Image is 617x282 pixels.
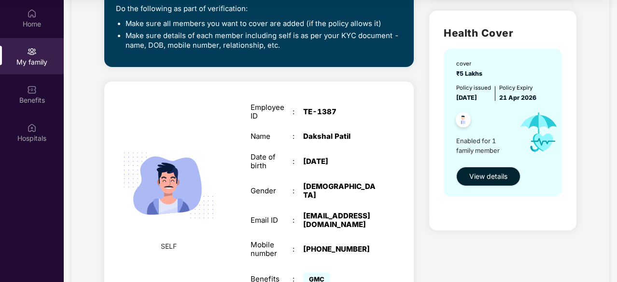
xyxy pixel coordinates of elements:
img: svg+xml;base64,PHN2ZyBpZD0iSG9zcGl0YWxzIiB4bWxucz0iaHR0cDovL3d3dy53My5vcmcvMjAwMC9zdmciIHdpZHRoPS... [27,123,37,133]
img: svg+xml;base64,PHN2ZyBpZD0iSG9tZSIgeG1sbnM9Imh0dHA6Ly93d3cudzMub3JnLzIwMDAvc3ZnIiB3aWR0aD0iMjAiIG... [27,9,37,18]
div: Email ID [251,216,293,225]
div: Mobile number [251,241,293,258]
img: svg+xml;base64,PHN2ZyB4bWxucz0iaHR0cDovL3d3dy53My5vcmcvMjAwMC9zdmciIHdpZHRoPSIyMjQiIGhlaWdodD0iMT... [112,130,224,241]
div: : [293,245,303,254]
li: Make sure details of each member including self is as per your KYC document - name, DOB, mobile n... [126,31,402,50]
div: Dakshal Patil [303,132,377,141]
div: [DEMOGRAPHIC_DATA] [303,182,377,200]
div: Employee ID [251,103,293,121]
span: View details [469,171,507,182]
div: Policy Expiry [499,83,536,92]
div: [DATE] [303,157,377,166]
div: [EMAIL_ADDRESS][DOMAIN_NAME] [303,212,377,229]
div: cover [456,59,485,68]
li: Make sure all members you want to cover are added (if the policy allows it) [126,19,402,29]
img: icon [512,103,566,162]
span: [DATE] [456,94,477,101]
div: : [293,107,303,116]
div: Name [251,132,293,141]
span: 21 Apr 2026 [499,94,536,101]
button: View details [456,167,520,186]
div: TE-1387 [303,107,377,116]
span: ₹5 Lakhs [456,70,485,77]
img: svg+xml;base64,PHN2ZyB3aWR0aD0iMjAiIGhlaWdodD0iMjAiIHZpZXdCb3g9IjAgMCAyMCAyMCIgZmlsbD0ibm9uZSIgeG... [27,47,37,56]
div: [PHONE_NUMBER] [303,245,377,254]
div: Policy issued [456,83,491,92]
span: Enabled for 1 family member [456,136,512,156]
div: Do the following as part of verification: [116,3,402,14]
h2: Health Cover [444,25,561,41]
div: : [293,187,303,195]
img: svg+xml;base64,PHN2ZyBpZD0iQmVuZWZpdHMiIHhtbG5zPSJodHRwOi8vd3d3LnczLm9yZy8yMDAwL3N2ZyIgd2lkdGg9Ij... [27,85,37,94]
div: Gender [251,187,293,195]
div: Date of birth [251,153,293,170]
span: SELF [161,241,177,252]
img: svg+xml;base64,PHN2ZyB4bWxucz0iaHR0cDovL3d3dy53My5vcmcvMjAwMC9zdmciIHdpZHRoPSI0OC45NDMiIGhlaWdodD... [451,109,475,133]
div: : [293,132,303,141]
div: : [293,216,303,225]
div: : [293,157,303,166]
